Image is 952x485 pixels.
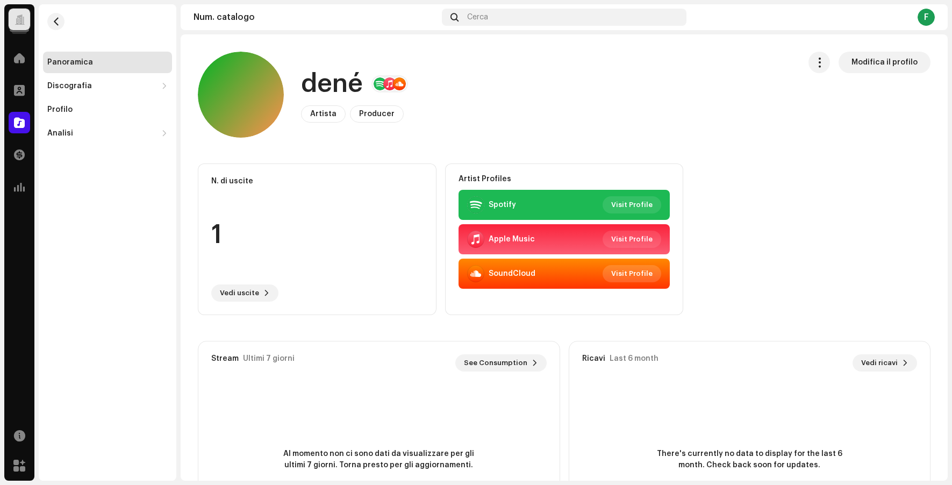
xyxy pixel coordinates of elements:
div: SoundCloud [489,269,535,278]
span: Visit Profile [611,229,653,250]
div: F [918,9,935,26]
div: Analisi [47,129,73,138]
span: Cerca [467,13,488,22]
span: There's currently no data to display for the last 6 month. Check back soon for updates. [653,448,846,471]
re-m-nav-dropdown: Analisi [43,123,172,144]
div: Last 6 month [610,354,658,363]
span: Visit Profile [611,194,653,216]
re-m-nav-item: Panoramica [43,52,172,73]
div: Ricavi [582,354,605,363]
div: Panoramica [47,58,93,67]
button: Visit Profile [603,196,661,213]
button: Vedi ricavi [853,354,917,372]
button: Vedi uscite [211,284,278,302]
div: Num. catalogo [194,13,438,22]
span: Vedi ricavi [861,352,898,374]
div: Stream [211,354,239,363]
span: See Consumption [464,352,527,374]
div: Spotify [489,201,516,209]
span: Visit Profile [611,263,653,284]
button: Modifica il profilo [839,52,930,73]
div: Discografia [47,82,92,90]
div: Apple Music [489,235,535,244]
button: Visit Profile [603,265,661,282]
re-m-nav-dropdown: Discografia [43,75,172,97]
span: Producer [359,110,395,118]
div: Profilo [47,105,73,114]
span: Artista [310,110,337,118]
span: Modifica il profilo [851,52,918,73]
strong: Artist Profiles [459,175,511,183]
div: Ultimi 7 giorni [243,354,295,363]
button: See Consumption [455,354,547,372]
re-m-nav-item: Profilo [43,99,172,120]
button: Visit Profile [603,231,661,248]
span: Vedi uscite [220,282,259,304]
h1: dené [301,67,363,101]
re-o-card-data: N. di uscite [198,163,436,315]
span: Al momento non ci sono dati da visualizzare per gli ultimi 7 giorni. Torna presto per gli aggiorn... [282,448,476,471]
div: N. di uscite [211,177,423,186]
